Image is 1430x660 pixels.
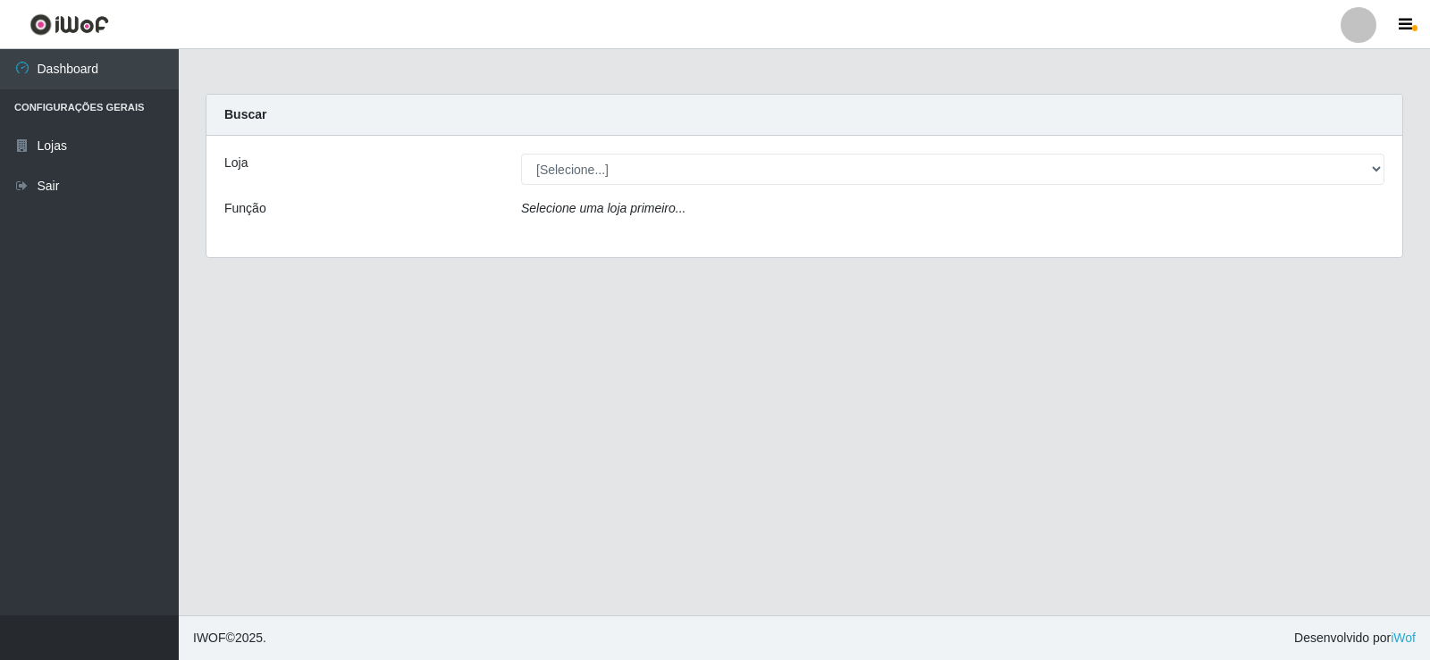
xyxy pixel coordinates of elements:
[1294,629,1416,647] span: Desenvolvido por
[224,154,248,172] label: Loja
[224,199,266,218] label: Função
[29,13,109,36] img: CoreUI Logo
[224,107,266,121] strong: Buscar
[193,629,266,647] span: © 2025 .
[193,631,226,645] span: IWOF
[521,201,686,215] i: Selecione uma loja primeiro...
[1391,631,1416,645] a: iWof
